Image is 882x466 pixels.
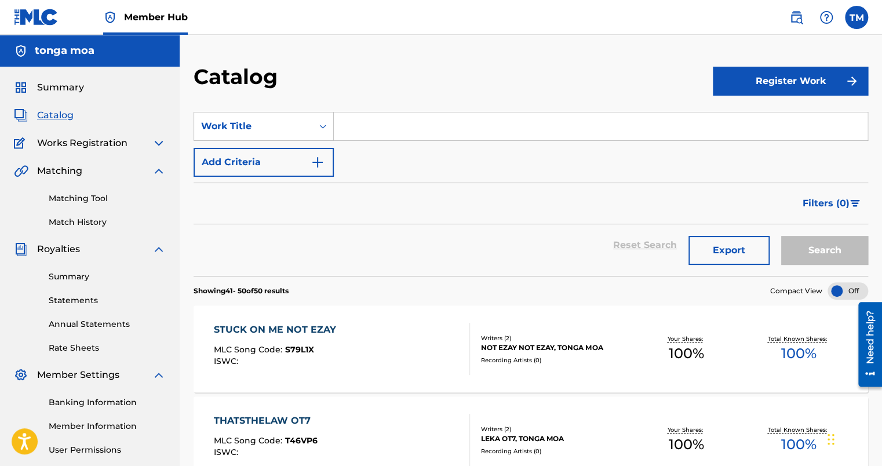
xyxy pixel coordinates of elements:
span: Summary [37,81,84,94]
span: ISWC : [214,356,241,366]
img: Royalties [14,242,28,256]
p: Your Shares: [667,425,705,434]
img: Catalog [14,108,28,122]
iframe: Chat Widget [824,410,882,466]
div: Recording Artists ( 0 ) [481,356,630,365]
img: Accounts [14,44,28,58]
a: Public Search [785,6,808,29]
div: Help [815,6,838,29]
img: MLC Logo [14,9,59,26]
a: Statements [49,294,166,307]
a: SummarySummary [14,81,84,94]
a: User Permissions [49,444,166,456]
span: Filters ( 0 ) [803,196,850,210]
span: 100 % [781,434,816,455]
a: Summary [49,271,166,283]
div: THATSTHELAW OT7 [214,414,318,428]
button: Register Work [713,67,868,96]
button: Filters (0) [796,189,868,218]
img: help [819,10,833,24]
img: 9d2ae6d4665cec9f34b9.svg [311,155,325,169]
div: Drag [828,422,834,457]
span: 100 % [781,343,816,364]
button: Export [688,236,770,265]
a: STUCK ON ME NOT EZAYMLC Song Code:S79L1XISWC:Writers (2)NOT EZAY NOT EZAY, TONGA MOARecording Art... [194,305,868,392]
span: ISWC : [214,447,241,457]
img: expand [152,164,166,178]
span: MLC Song Code : [214,435,285,446]
p: Showing 41 - 50 of 50 results [194,286,289,296]
span: Royalties [37,242,80,256]
a: Annual Statements [49,318,166,330]
button: Add Criteria [194,148,334,177]
p: Your Shares: [667,334,705,343]
span: T46VP6 [285,435,318,446]
div: NOT EZAY NOT EZAY, TONGA MOA [481,343,630,353]
img: Matching [14,164,28,178]
a: CatalogCatalog [14,108,74,122]
img: f7272a7cc735f4ea7f67.svg [845,74,859,88]
img: Works Registration [14,136,29,150]
a: Rate Sheets [49,342,166,354]
a: Banking Information [49,396,166,409]
iframe: Resource Center [850,298,882,391]
span: MLC Song Code : [214,344,285,355]
img: Member Settings [14,368,28,382]
a: Matching Tool [49,192,166,205]
a: Match History [49,216,166,228]
img: filter [850,200,860,207]
span: Compact View [770,286,822,296]
span: Matching [37,164,82,178]
span: 100 % [669,343,704,364]
span: Works Registration [37,136,127,150]
p: Total Known Shares: [767,425,829,434]
p: Total Known Shares: [767,334,829,343]
div: Work Title [201,119,305,133]
div: Writers ( 2 ) [481,334,630,343]
div: STUCK ON ME NOT EZAY [214,323,342,337]
a: Member Information [49,420,166,432]
span: S79L1X [285,344,314,355]
form: Search Form [194,112,868,276]
div: User Menu [845,6,868,29]
div: Recording Artists ( 0 ) [481,447,630,456]
h5: tonga moa [35,44,94,57]
div: LEKA OT7, TONGA MOA [481,434,630,444]
span: Catalog [37,108,74,122]
img: Top Rightsholder [103,10,117,24]
div: Writers ( 2 ) [481,425,630,434]
img: expand [152,368,166,382]
img: expand [152,242,166,256]
img: Summary [14,81,28,94]
img: search [789,10,803,24]
span: Member Settings [37,368,119,382]
span: Member Hub [124,10,188,24]
h2: Catalog [194,64,283,90]
span: 100 % [669,434,704,455]
img: expand [152,136,166,150]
